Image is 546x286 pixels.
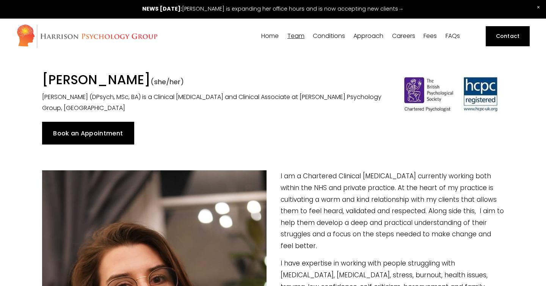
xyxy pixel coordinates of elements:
p: [PERSON_NAME] (DPsych, MSc, BA) is a Clinical [MEDICAL_DATA] and Clinical Associate at [PERSON_NA... [42,92,385,114]
p: I am a Chartered Clinical [MEDICAL_DATA] currently working both within the NHS and private practi... [42,170,504,251]
a: Careers [392,33,415,40]
a: folder dropdown [353,33,383,40]
span: (she/her) [151,77,184,86]
a: Fees [424,33,437,40]
a: Home [261,33,279,40]
a: Contact [486,26,529,46]
h1: [PERSON_NAME] [42,72,385,90]
span: Approach [353,33,383,39]
a: Book an Appointment [42,122,134,145]
a: folder dropdown [287,33,304,40]
img: Harrison Psychology Group [16,24,158,49]
span: Conditions [313,33,345,39]
a: folder dropdown [313,33,345,40]
span: Team [287,33,304,39]
a: FAQs [446,33,460,40]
